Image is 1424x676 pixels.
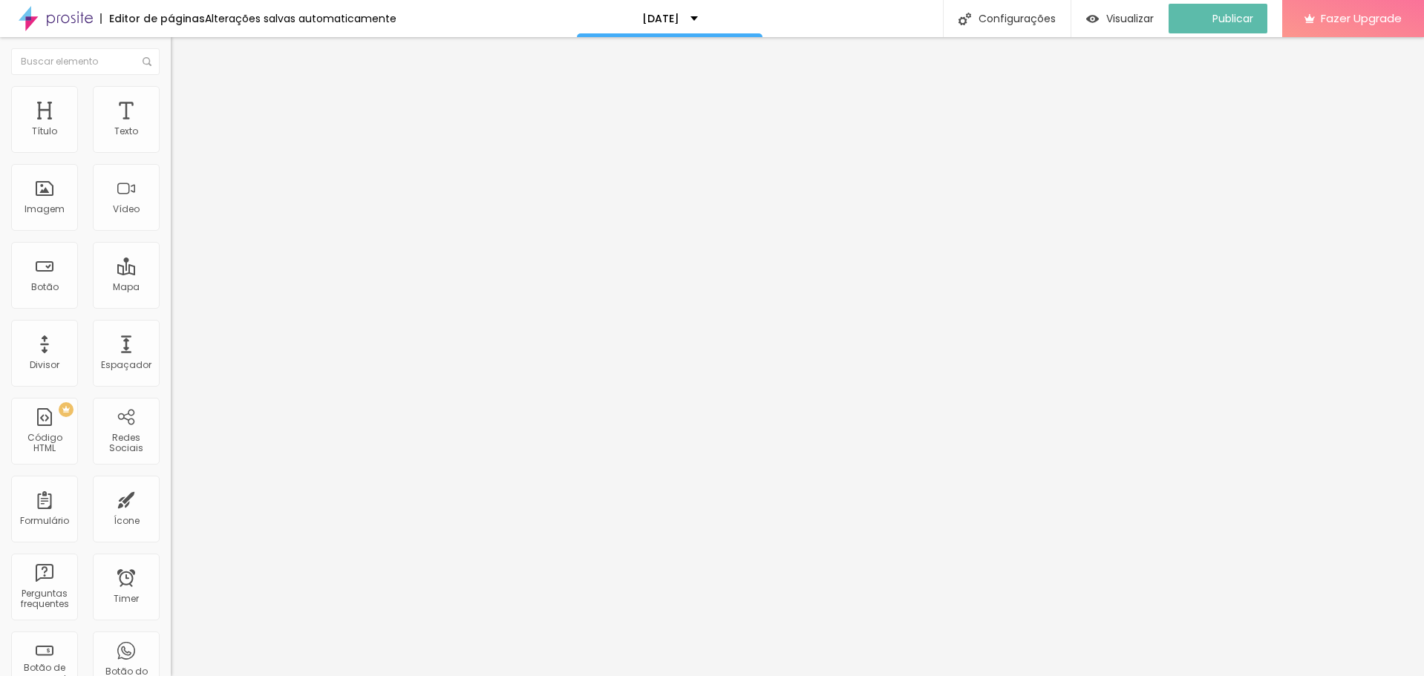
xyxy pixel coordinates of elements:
div: Perguntas frequentes [15,588,74,610]
img: view-1.svg [1086,13,1099,25]
div: Mapa [113,282,140,292]
div: Título [32,126,57,137]
div: Redes Sociais [97,433,155,454]
div: Botão [31,282,59,292]
span: Publicar [1212,13,1253,24]
div: Código HTML [15,433,74,454]
button: Visualizar [1071,4,1169,33]
div: Espaçador [101,360,151,370]
div: Ícone [114,516,140,526]
p: [DATE] [642,13,679,24]
img: Icone [958,13,971,25]
button: Publicar [1169,4,1267,33]
div: Divisor [30,360,59,370]
div: Timer [114,594,139,604]
div: Editor de páginas [100,13,205,24]
img: Icone [143,57,151,66]
div: Formulário [20,516,69,526]
div: Imagem [25,204,65,214]
span: Fazer Upgrade [1321,12,1402,24]
div: Alterações salvas automaticamente [205,13,396,24]
iframe: Editor [171,37,1424,676]
input: Buscar elemento [11,48,160,75]
div: Texto [114,126,138,137]
span: Visualizar [1106,13,1154,24]
div: Vídeo [113,204,140,214]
